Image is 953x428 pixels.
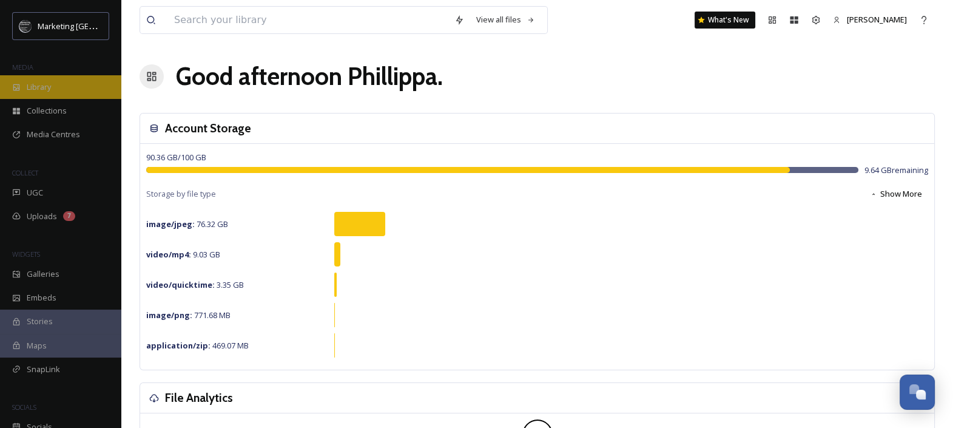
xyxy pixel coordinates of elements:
[146,310,231,321] span: 771.68 MB
[847,14,907,25] span: [PERSON_NAME]
[146,340,249,351] span: 469.07 MB
[12,63,33,72] span: MEDIA
[470,8,541,32] a: View all files
[146,249,220,260] span: 9.03 GB
[27,268,59,280] span: Galleries
[146,249,191,260] strong: video/mp4 :
[146,279,215,290] strong: video/quicktime :
[695,12,755,29] a: What's New
[27,340,47,352] span: Maps
[176,58,443,95] h1: Good afternoon Phillippa .
[12,403,36,412] span: SOCIALS
[27,187,43,199] span: UGC
[12,168,38,177] span: COLLECT
[864,165,928,176] span: 9.64 GB remaining
[165,389,233,407] h3: File Analytics
[19,20,32,32] img: MC-Logo-01.svg
[27,364,60,375] span: SnapLink
[146,340,210,351] strong: application/zip :
[27,292,56,304] span: Embeds
[27,129,80,140] span: Media Centres
[12,250,40,259] span: WIDGETS
[27,81,51,93] span: Library
[63,211,75,221] div: 7
[38,20,153,32] span: Marketing [GEOGRAPHIC_DATA]
[827,8,913,32] a: [PERSON_NAME]
[864,182,928,206] button: Show More
[900,375,935,410] button: Open Chat
[27,105,67,117] span: Collections
[146,219,228,229] span: 76.32 GB
[146,188,216,200] span: Storage by file type
[165,120,251,137] h3: Account Storage
[146,219,195,229] strong: image/jpeg :
[146,279,244,290] span: 3.35 GB
[27,211,57,222] span: Uploads
[168,7,448,33] input: Search your library
[27,316,53,327] span: Stories
[146,310,192,321] strong: image/png :
[146,152,206,163] span: 90.36 GB / 100 GB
